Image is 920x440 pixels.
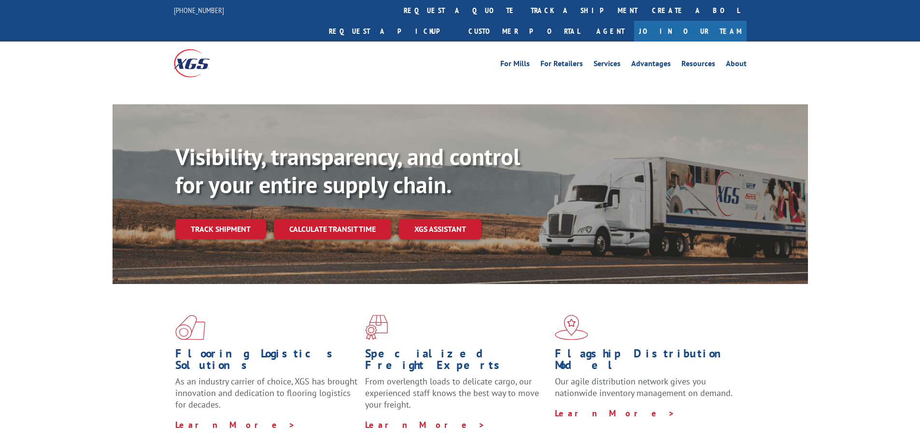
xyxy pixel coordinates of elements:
[365,348,548,376] h1: Specialized Freight Experts
[322,21,461,42] a: Request a pickup
[540,60,583,71] a: For Retailers
[634,21,747,42] a: Join Our Team
[174,5,224,15] a: [PHONE_NUMBER]
[681,60,715,71] a: Resources
[365,315,388,340] img: xgs-icon-focused-on-flooring-red
[175,142,520,199] b: Visibility, transparency, and control for your entire supply chain.
[461,21,587,42] a: Customer Portal
[365,419,485,430] a: Learn More >
[365,376,548,419] p: From overlength loads to delicate cargo, our experienced staff knows the best way to move your fr...
[555,408,675,419] a: Learn More >
[500,60,530,71] a: For Mills
[726,60,747,71] a: About
[555,315,588,340] img: xgs-icon-flagship-distribution-model-red
[555,376,733,398] span: Our agile distribution network gives you nationwide inventory management on demand.
[274,219,391,240] a: Calculate transit time
[175,348,358,376] h1: Flooring Logistics Solutions
[175,419,296,430] a: Learn More >
[399,219,481,240] a: XGS ASSISTANT
[631,60,671,71] a: Advantages
[555,348,737,376] h1: Flagship Distribution Model
[175,315,205,340] img: xgs-icon-total-supply-chain-intelligence-red
[175,219,266,239] a: Track shipment
[594,60,621,71] a: Services
[175,376,357,410] span: As an industry carrier of choice, XGS has brought innovation and dedication to flooring logistics...
[587,21,634,42] a: Agent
